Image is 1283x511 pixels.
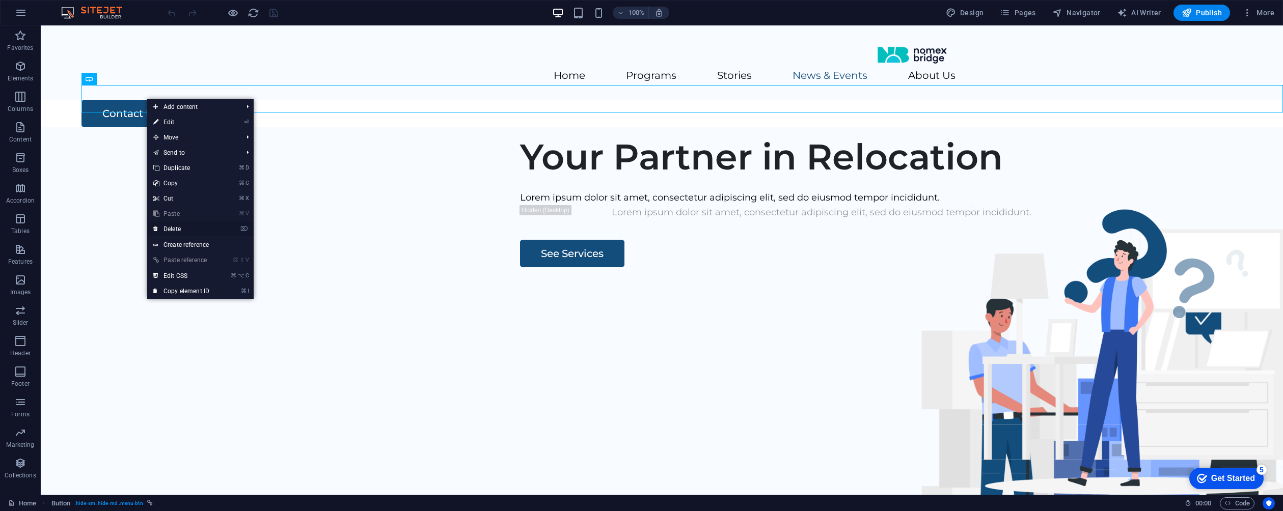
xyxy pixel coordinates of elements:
[74,497,143,509] span: . hide-sm .hide-md .menu-btn
[6,441,34,449] p: Marketing
[245,210,249,217] i: V
[996,5,1040,21] button: Pages
[12,166,29,174] p: Boxes
[147,500,153,506] i: This element is linked
[239,180,244,186] i: ⌘
[147,191,215,206] a: ⌘XCut
[147,145,238,160] a: Send to
[1195,497,1211,509] span: 00 00
[51,497,153,509] nav: breadcrumb
[147,252,215,268] a: ⌘⇧VPaste reference
[8,258,33,266] p: Features
[147,176,215,191] a: ⌘CCopy
[248,288,249,294] i: I
[1000,8,1035,18] span: Pages
[147,268,215,283] a: ⌘⌥CEdit CSS
[8,74,34,82] p: Elements
[1203,499,1204,507] span: :
[11,410,30,418] p: Forms
[30,11,74,20] div: Get Started
[75,2,86,12] div: 5
[1048,5,1105,21] button: Navigator
[8,5,83,26] div: Get Started 5 items remaining, 0% complete
[240,257,244,263] i: ⇧
[1052,8,1101,18] span: Navigator
[240,225,249,232] i: ⌦
[628,7,644,19] h6: 100%
[5,471,36,479] p: Collections
[147,206,215,221] a: ⌘VPaste
[613,7,649,19] button: 100%
[147,99,238,115] span: Add content
[1182,8,1222,18] span: Publish
[245,257,249,263] i: V
[231,272,236,279] i: ⌘
[1173,5,1230,21] button: Publish
[7,44,33,52] p: Favorites
[59,7,135,19] img: Editor Logo
[9,135,32,144] p: Content
[248,7,259,19] i: Reload page
[1224,497,1250,509] span: Code
[11,227,30,235] p: Tables
[942,5,988,21] div: Design (Ctrl+Alt+Y)
[1220,497,1254,509] button: Code
[51,497,71,509] span: Click to select. Double-click to edit
[244,119,249,125] i: ⏎
[247,7,259,19] button: reload
[233,257,238,263] i: ⌘
[654,8,664,17] i: On resize automatically adjust zoom level to fit chosen device.
[147,221,215,237] a: ⌦Delete
[147,237,254,252] a: Create reference
[946,8,984,18] span: Design
[1263,497,1275,509] button: Usercentrics
[245,164,249,171] i: D
[241,288,247,294] i: ⌘
[147,130,238,145] span: Move
[11,380,30,388] p: Footer
[1242,8,1274,18] span: More
[239,210,244,217] i: ⌘
[1185,497,1212,509] h6: Session time
[1238,5,1278,21] button: More
[238,272,244,279] i: ⌥
[227,7,239,19] button: Click here to leave preview mode and continue editing
[147,283,215,299] a: ⌘ICopy element ID
[6,196,35,205] p: Accordion
[10,349,31,357] p: Header
[245,272,249,279] i: C
[13,319,29,327] p: Slider
[1117,8,1161,18] span: AI Writer
[245,180,249,186] i: C
[245,195,249,202] i: X
[147,115,215,130] a: ⏎Edit
[8,105,33,113] p: Columns
[1113,5,1165,21] button: AI Writer
[239,195,244,202] i: ⌘
[8,497,36,509] a: Click to cancel selection. Double-click to open Pages
[10,288,31,296] p: Images
[239,164,244,171] i: ⌘
[147,160,215,176] a: ⌘DDuplicate
[942,5,988,21] button: Design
